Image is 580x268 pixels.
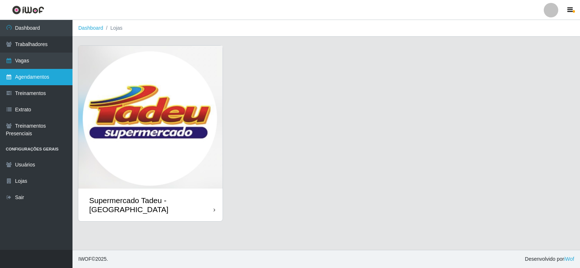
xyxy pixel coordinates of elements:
[564,256,574,262] a: iWof
[78,25,103,31] a: Dashboard
[78,46,223,189] img: cardImg
[12,5,44,15] img: CoreUI Logo
[525,255,574,263] span: Desenvolvido por
[89,196,214,214] div: Supermercado Tadeu - [GEOGRAPHIC_DATA]
[103,24,123,32] li: Lojas
[78,256,92,262] span: IWOF
[78,46,223,221] a: Supermercado Tadeu - [GEOGRAPHIC_DATA]
[78,255,108,263] span: © 2025 .
[72,20,580,37] nav: breadcrumb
